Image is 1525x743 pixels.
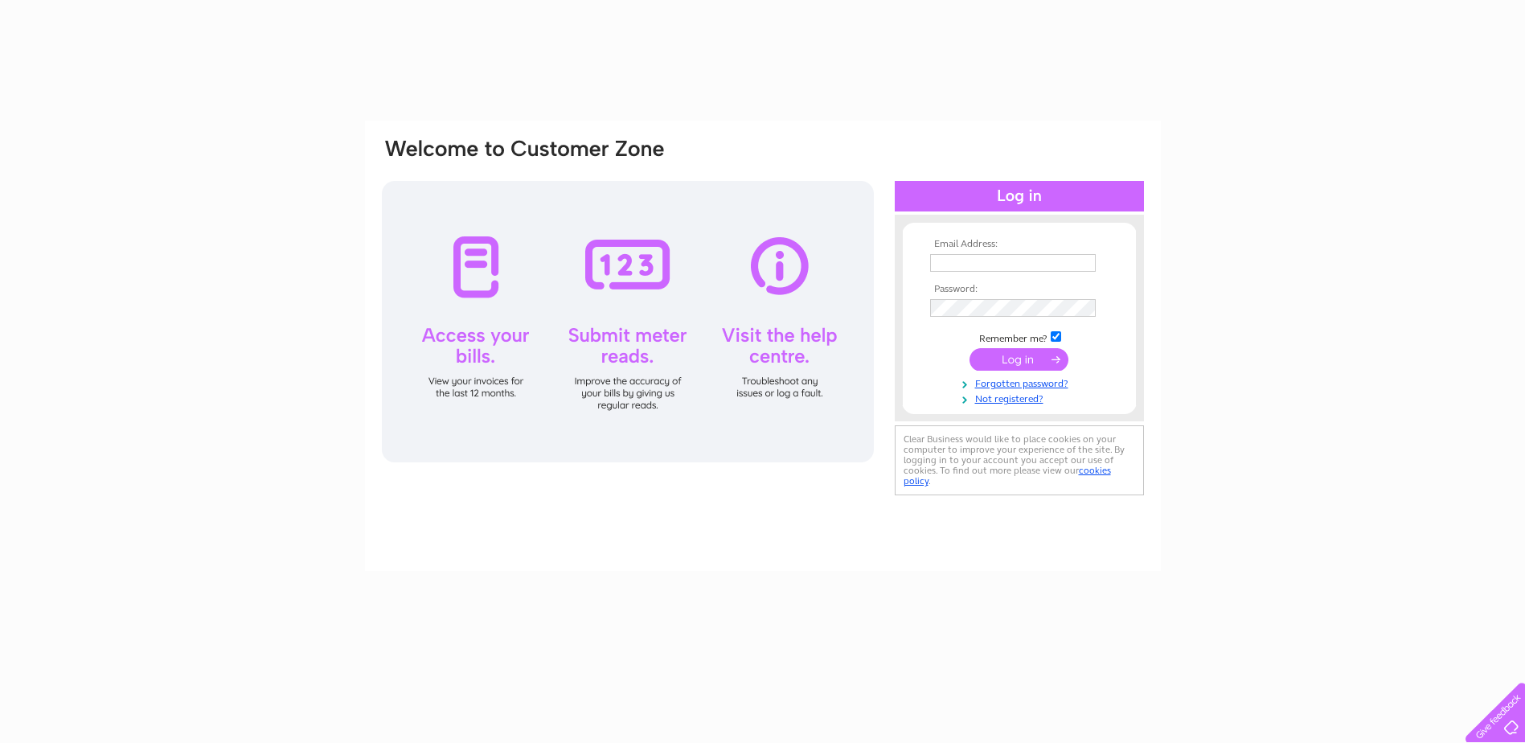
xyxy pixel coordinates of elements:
[930,375,1113,390] a: Forgotten password?
[930,390,1113,405] a: Not registered?
[926,329,1113,345] td: Remember me?
[904,465,1111,486] a: cookies policy
[926,284,1113,295] th: Password:
[895,425,1144,495] div: Clear Business would like to place cookies on your computer to improve your experience of the sit...
[970,348,1068,371] input: Submit
[926,239,1113,250] th: Email Address:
